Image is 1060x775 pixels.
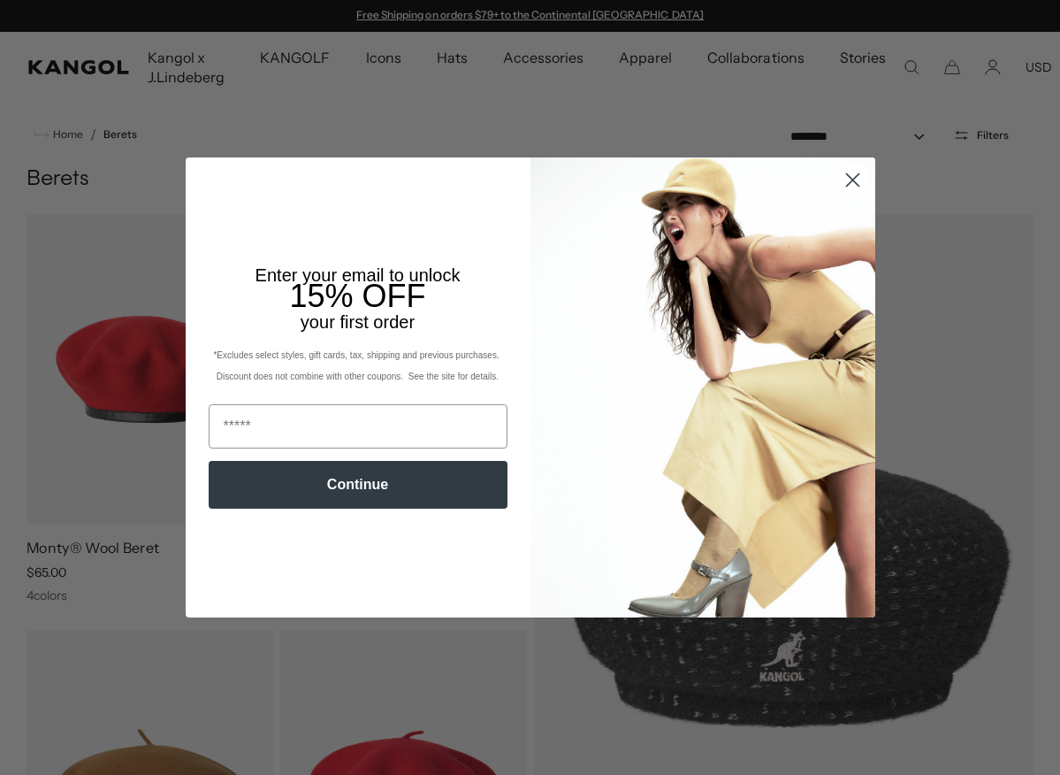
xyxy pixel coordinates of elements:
[289,278,425,314] span: 15% OFF
[837,165,868,196] button: Close dialog
[301,312,415,332] span: your first order
[530,157,875,618] img: 93be19ad-e773-4382-80b9-c9d740c9197f.jpeg
[255,265,461,285] span: Enter your email to unlock
[213,350,501,381] span: *Excludes select styles, gift cards, tax, shipping and previous purchases. Discount does not comb...
[209,461,507,509] button: Continue
[209,404,507,449] input: Email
